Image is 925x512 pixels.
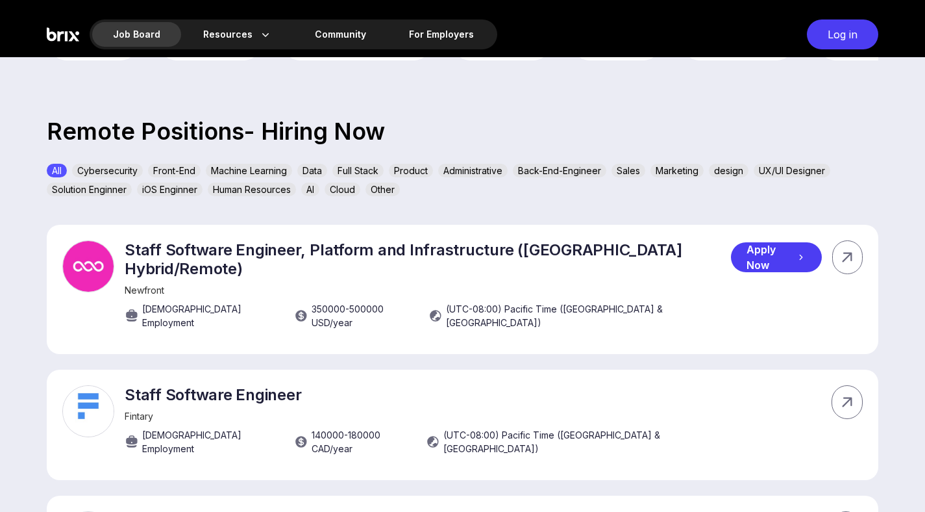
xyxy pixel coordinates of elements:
span: 350000 - 500000 USD /year [312,302,416,329]
div: Product [389,164,433,177]
a: Apply Now [731,242,832,272]
div: Sales [611,164,645,177]
div: UX/UI Designer [754,164,830,177]
span: (UTC-08:00) Pacific Time ([GEOGRAPHIC_DATA] & [GEOGRAPHIC_DATA]) [446,302,731,329]
div: Marketing [650,164,704,177]
p: Staff Software Engineer, Platform and Infrastructure ([GEOGRAPHIC_DATA] Hybrid/Remote) [125,240,731,278]
span: Fintary [125,411,153,422]
div: Solution Enginner [47,183,132,196]
div: Apply Now [731,242,822,272]
span: [DEMOGRAPHIC_DATA] Employment [142,302,281,329]
div: Cybersecurity [72,164,143,177]
div: Human Resources [208,183,296,196]
div: Resources [182,22,293,47]
div: design [709,164,748,177]
div: Administrative [438,164,508,177]
a: For Employers [388,22,495,47]
div: Machine Learning [206,164,292,177]
div: iOS Enginner [137,183,203,196]
div: Back-End-Engineer [513,164,606,177]
a: Community [294,22,387,47]
span: (UTC-08:00) Pacific Time ([GEOGRAPHIC_DATA] & [GEOGRAPHIC_DATA]) [443,428,728,455]
span: 140000 - 180000 CAD /year [312,428,413,455]
div: Data [297,164,327,177]
span: [DEMOGRAPHIC_DATA] Employment [142,428,281,455]
div: Full Stack [332,164,384,177]
div: Other [365,183,400,196]
a: Log in [800,19,878,49]
div: Job Board [92,22,181,47]
div: AI [301,183,319,196]
img: Brix Logo [47,19,79,49]
span: Newfront [125,285,164,296]
div: Log in [807,19,878,49]
div: Front-End [148,164,201,177]
div: Cloud [325,183,360,196]
p: Staff Software Engineer [125,385,728,404]
div: All [47,164,67,177]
